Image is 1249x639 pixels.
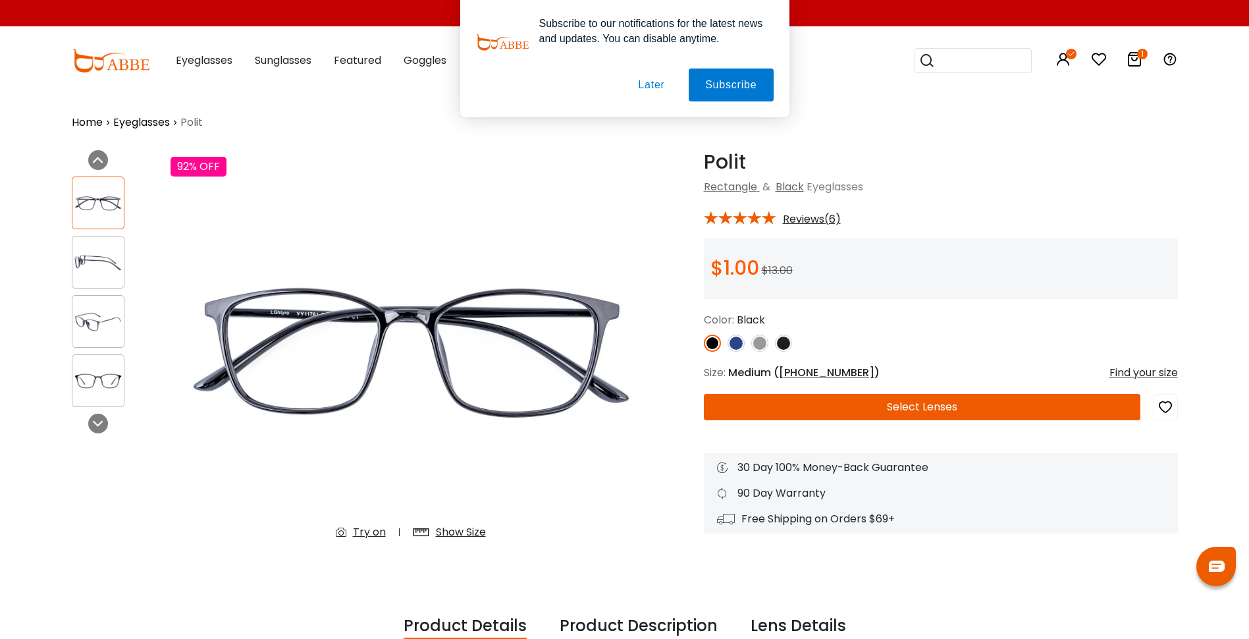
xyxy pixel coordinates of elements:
[72,190,124,216] img: Polit Black TR Eyeglasses , UniversalBridgeFit Frames from ABBE Glasses
[751,614,846,639] div: Lens Details
[171,157,226,177] div: 92% OFF
[704,312,734,327] span: Color:
[180,115,203,130] span: Polit
[704,365,726,380] span: Size:
[776,179,804,194] a: Black
[113,115,170,130] a: Eyeglasses
[72,250,124,275] img: Polit Black TR Eyeglasses , UniversalBridgeFit Frames from ABBE Glasses
[476,16,529,69] img: notification icon
[807,179,863,194] span: Eyeglasses
[704,394,1140,420] button: Select Lenses
[622,69,681,101] button: Later
[404,614,527,639] div: Product Details
[560,614,718,639] div: Product Description
[762,263,793,278] span: $13.00
[717,460,1165,476] div: 30 Day 100% Money-Back Guarantee
[728,365,880,380] span: Medium ( )
[72,368,124,394] img: Polit Black TR Eyeglasses , UniversalBridgeFit Frames from ABBE Glasses
[760,179,773,194] span: &
[717,511,1165,527] div: Free Shipping on Orders $69+
[779,365,874,380] span: [PHONE_NUMBER]
[72,115,103,130] a: Home
[783,213,841,225] span: Reviews(6)
[717,486,1165,501] div: 90 Day Warranty
[704,150,1178,174] h1: Polit
[1109,365,1178,381] div: Find your size
[353,524,386,540] div: Try on
[171,150,651,551] img: Polit Black TR Eyeglasses , UniversalBridgeFit Frames from ABBE Glasses
[689,69,773,101] button: Subscribe
[704,179,757,194] a: Rectangle
[529,16,774,46] div: Subscribe to our notifications for the latest news and updates. You can disable anytime.
[737,312,765,327] span: Black
[436,524,486,540] div: Show Size
[710,254,759,282] span: $1.00
[72,309,124,335] img: Polit Black TR Eyeglasses , UniversalBridgeFit Frames from ABBE Glasses
[1209,561,1225,572] img: chat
